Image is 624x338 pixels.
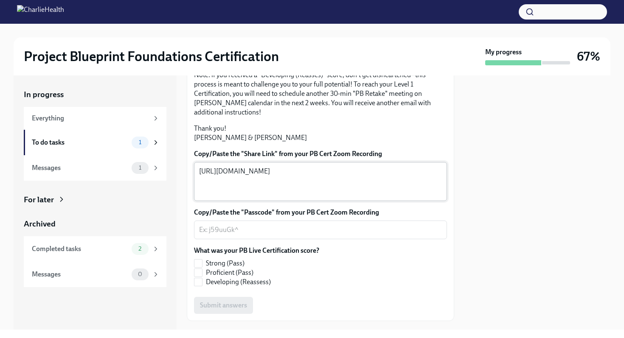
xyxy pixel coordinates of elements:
[24,262,166,287] a: Messages0
[24,218,166,229] a: Archived
[32,244,128,254] div: Completed tasks
[17,5,64,19] img: CharlieHealth
[24,48,279,65] h2: Project Blueprint Foundations Certification
[194,208,447,217] label: Copy/Paste the "Passcode" from your PB Cert Zoom Recording
[24,155,166,181] a: Messages1
[134,139,146,145] span: 1
[194,246,319,255] label: What was your PB Live Certification score?
[194,124,447,142] p: Thank you! [PERSON_NAME] & [PERSON_NAME]
[24,107,166,130] a: Everything
[32,163,128,173] div: Messages
[24,194,54,205] div: For later
[206,268,253,277] span: Proficient (Pass)
[24,236,166,262] a: Completed tasks2
[32,114,149,123] div: Everything
[24,89,166,100] a: In progress
[32,138,128,147] div: To do tasks
[133,246,146,252] span: 2
[206,259,245,268] span: Strong (Pass)
[24,194,166,205] a: For later
[199,166,442,197] textarea: [URL][DOMAIN_NAME]
[206,277,271,287] span: Developing (Reassess)
[24,130,166,155] a: To do tasks1
[134,165,146,171] span: 1
[485,47,522,57] strong: My progress
[133,271,147,277] span: 0
[194,70,447,117] p: Note: if you received a "Developing (Reasses)" score, don't get disheartened--this process is mea...
[194,149,447,159] label: Copy/Paste the "Share Link" from your PB Cert Zoom Recording
[577,49,600,64] h3: 67%
[32,270,128,279] div: Messages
